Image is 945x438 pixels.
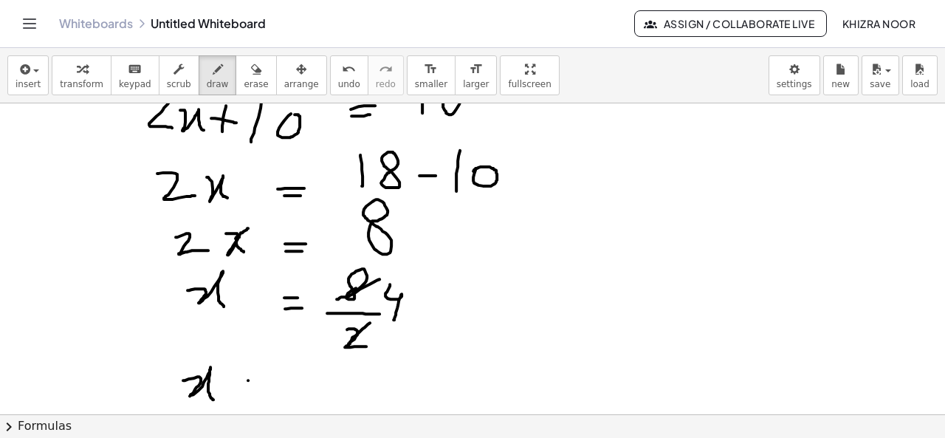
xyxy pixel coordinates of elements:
span: load [910,79,929,89]
span: new [831,79,850,89]
button: insert [7,55,49,95]
span: keypad [119,79,151,89]
span: redo [376,79,396,89]
a: Whiteboards [59,16,133,31]
button: settings [769,55,820,95]
span: insert [16,79,41,89]
span: save [870,79,890,89]
span: scrub [167,79,191,89]
button: Toggle navigation [18,12,41,35]
button: redoredo [368,55,404,95]
span: smaller [415,79,447,89]
i: keyboard [128,61,142,78]
button: new [823,55,859,95]
i: undo [342,61,356,78]
button: format_sizelarger [455,55,497,95]
i: format_size [469,61,483,78]
button: draw [199,55,237,95]
span: Assign / Collaborate Live [647,17,814,30]
span: draw [207,79,229,89]
span: larger [463,79,489,89]
button: format_sizesmaller [407,55,456,95]
i: redo [379,61,393,78]
button: undoundo [330,55,368,95]
button: arrange [276,55,327,95]
span: undo [338,79,360,89]
button: Assign / Collaborate Live [634,10,827,37]
span: Khizra Noor [842,17,915,30]
span: erase [244,79,268,89]
span: settings [777,79,812,89]
button: fullscreen [500,55,559,95]
button: scrub [159,55,199,95]
span: arrange [284,79,319,89]
button: load [902,55,938,95]
button: save [862,55,899,95]
button: erase [236,55,276,95]
button: Khizra Noor [830,10,927,37]
span: transform [60,79,103,89]
i: format_size [424,61,438,78]
button: keyboardkeypad [111,55,159,95]
span: fullscreen [508,79,551,89]
button: transform [52,55,111,95]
